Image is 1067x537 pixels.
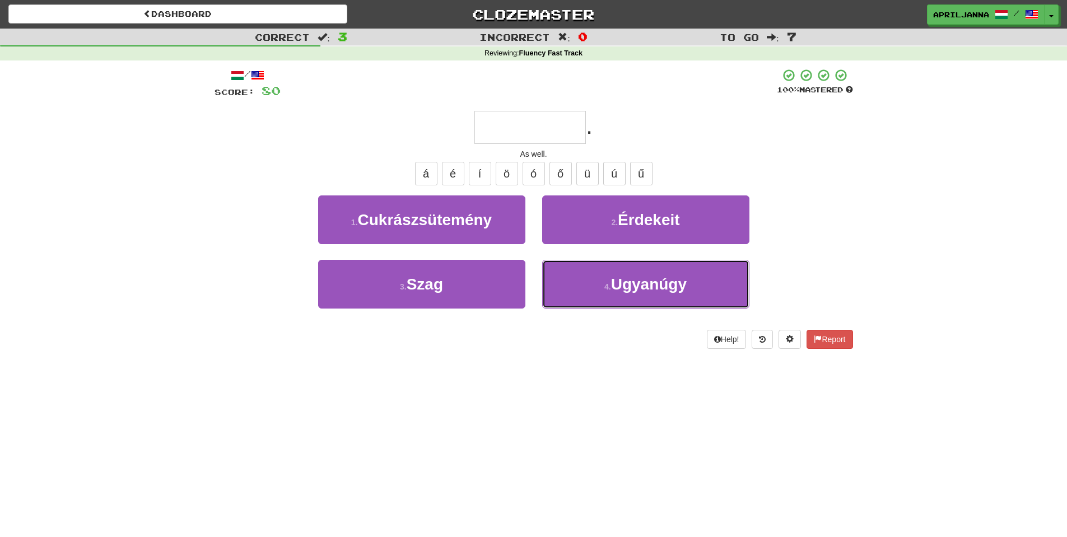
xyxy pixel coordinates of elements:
small: 4 . [604,282,611,291]
small: 3 . [400,282,407,291]
button: é [442,162,464,185]
span: : [767,32,779,42]
strong: Fluency Fast Track [519,49,583,57]
button: 4.Ugyanúgy [542,260,749,309]
span: Correct [255,31,310,43]
button: á [415,162,437,185]
button: 3.Szag [318,260,525,309]
button: Help! [707,330,747,349]
button: 2.Érdekeit [542,195,749,244]
span: Szag [407,275,443,293]
span: 80 [262,83,281,97]
span: : [318,32,330,42]
button: Round history (alt+y) [752,330,773,349]
div: / [215,68,281,82]
button: Report [807,330,852,349]
button: ü [576,162,599,185]
button: ű [630,162,653,185]
button: 1.Cukrászsütemény [318,195,525,244]
small: 2 . [611,218,618,227]
span: 100 % [777,85,799,94]
span: : [558,32,570,42]
a: Dashboard [8,4,347,24]
button: ö [496,162,518,185]
span: Incorrect [479,31,550,43]
button: ó [523,162,545,185]
span: Ugyanúgy [611,275,687,293]
span: 3 [338,30,347,43]
span: Cukrászsütemény [358,211,492,228]
span: Érdekeit [618,211,680,228]
button: í [469,162,491,185]
span: Score: [215,87,255,97]
button: ő [549,162,572,185]
button: ú [603,162,626,185]
span: To go [720,31,759,43]
div: As well. [215,148,853,160]
span: AprilJanna [933,10,989,20]
span: / [1014,9,1019,17]
div: Mastered [777,85,853,95]
span: 7 [787,30,796,43]
small: 1 . [351,218,358,227]
span: . [586,113,593,139]
a: Clozemaster [364,4,703,24]
span: 0 [578,30,588,43]
a: AprilJanna / [927,4,1045,25]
